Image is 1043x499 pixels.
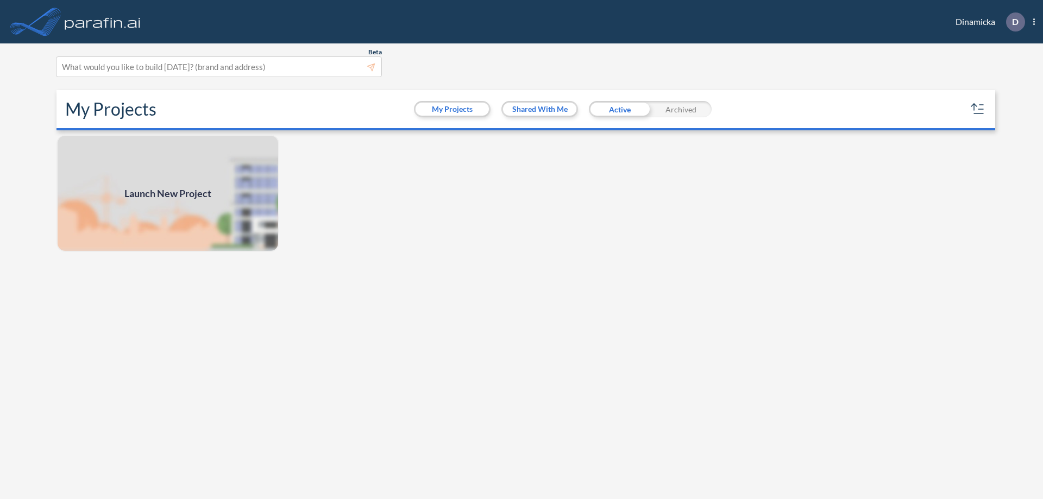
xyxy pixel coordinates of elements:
[939,12,1035,31] div: Dinamicka
[589,101,650,117] div: Active
[56,135,279,252] img: add
[1012,17,1019,27] p: D
[65,99,156,119] h2: My Projects
[124,186,211,201] span: Launch New Project
[62,11,143,33] img: logo
[56,135,279,252] a: Launch New Project
[503,103,576,116] button: Shared With Me
[650,101,712,117] div: Archived
[416,103,489,116] button: My Projects
[368,48,382,56] span: Beta
[969,100,987,118] button: sort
